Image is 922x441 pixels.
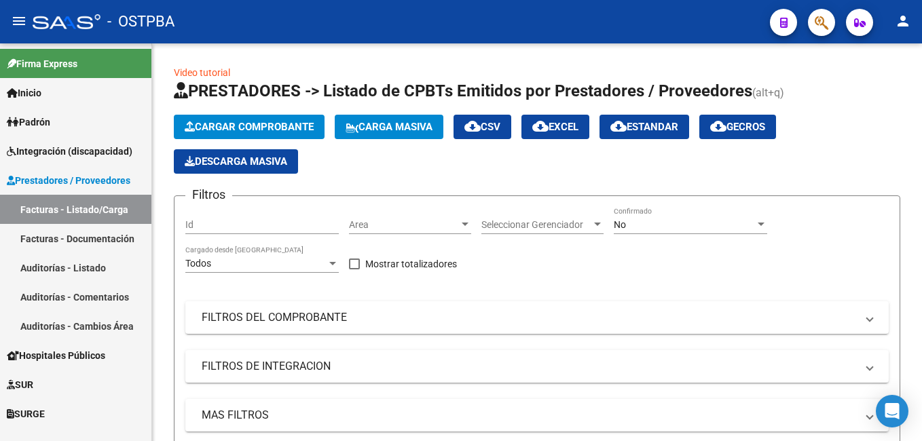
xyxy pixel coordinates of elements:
span: Prestadores / Proveedores [7,173,130,188]
app-download-masive: Descarga masiva de comprobantes (adjuntos) [174,149,298,174]
span: EXCEL [532,121,578,133]
button: Estandar [600,115,689,139]
a: Video tutorial [174,67,230,78]
span: SURGE [7,406,45,421]
span: CSV [464,121,500,133]
mat-panel-title: MAS FILTROS [202,408,856,423]
button: Gecros [699,115,776,139]
span: Integración (discapacidad) [7,144,132,159]
button: EXCEL [521,115,589,139]
mat-expansion-panel-header: FILTROS DEL COMPROBANTE [185,301,889,334]
span: Seleccionar Gerenciador [481,219,591,231]
mat-expansion-panel-header: MAS FILTROS [185,399,889,432]
span: Carga Masiva [346,121,432,133]
span: Cargar Comprobante [185,121,314,133]
mat-icon: cloud_download [710,118,726,134]
mat-icon: cloud_download [464,118,481,134]
mat-expansion-panel-header: FILTROS DE INTEGRACION [185,350,889,383]
span: Hospitales Públicos [7,348,105,363]
button: Carga Masiva [335,115,443,139]
span: Firma Express [7,56,77,71]
span: Padrón [7,115,50,130]
span: Todos [185,258,211,269]
span: Gecros [710,121,765,133]
div: Open Intercom Messenger [876,395,908,427]
span: PRESTADORES -> Listado de CPBTs Emitidos por Prestadores / Proveedores [174,81,752,100]
button: CSV [454,115,511,139]
mat-panel-title: FILTROS DEL COMPROBANTE [202,310,856,325]
h3: Filtros [185,185,232,204]
span: Descarga Masiva [185,155,287,168]
mat-icon: person [895,13,911,29]
span: (alt+q) [752,86,784,99]
mat-icon: menu [11,13,27,29]
span: Inicio [7,85,41,100]
button: Descarga Masiva [174,149,298,174]
span: SUR [7,377,33,392]
mat-panel-title: FILTROS DE INTEGRACION [202,359,856,374]
span: - OSTPBA [107,7,174,37]
mat-icon: cloud_download [610,118,627,134]
mat-icon: cloud_download [532,118,549,134]
span: Area [349,219,459,231]
span: No [614,219,626,230]
button: Cargar Comprobante [174,115,325,139]
span: Estandar [610,121,678,133]
span: Mostrar totalizadores [365,256,457,272]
